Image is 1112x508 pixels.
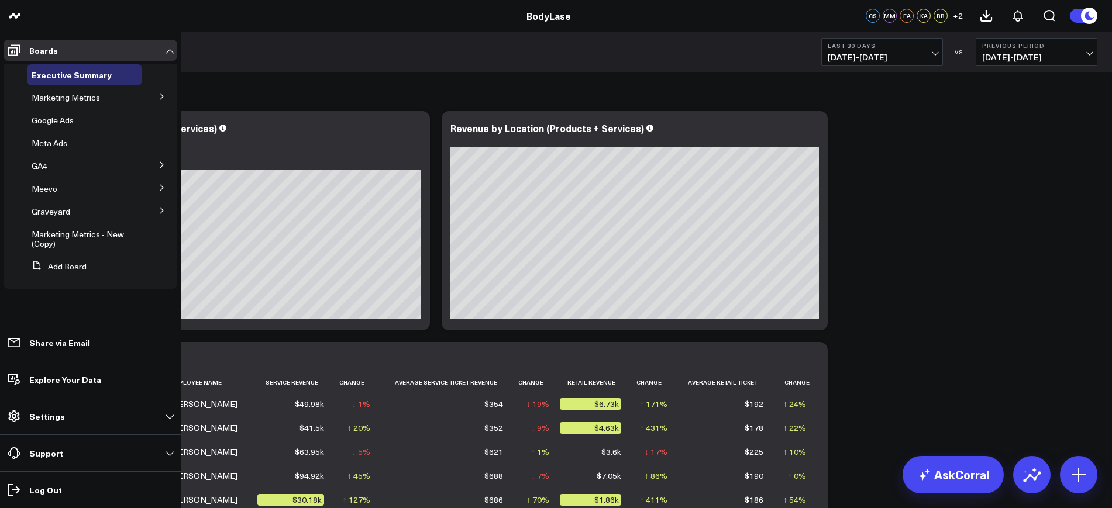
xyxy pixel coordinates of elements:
p: Log Out [29,485,62,495]
div: ↑ 86% [645,470,667,482]
div: ↑ 54% [783,494,806,506]
div: [PERSON_NAME] [170,398,237,410]
span: Meevo [32,183,57,194]
div: ↑ 24% [783,398,806,410]
span: Executive Summary [32,69,112,81]
a: Log Out [4,479,177,500]
th: Change [514,373,560,392]
th: Service Revenue [257,373,335,392]
p: Share via Email [29,338,90,347]
div: $6.73k [560,398,621,410]
th: Employee Name [170,373,257,392]
span: Marketing Metrics [32,92,100,103]
div: $94.92k [295,470,324,482]
div: $3.6k [601,446,621,458]
div: ↑ 411% [640,494,667,506]
span: Meta Ads [32,137,67,148]
div: $30.18k [257,494,324,506]
div: ↓ 17% [645,446,667,458]
span: [DATE] - [DATE] [982,53,1091,62]
div: ↓ 7% [531,470,549,482]
div: ↑ 0% [788,470,806,482]
div: ↑ 22% [783,422,806,434]
div: $225 [745,446,763,458]
div: ↑ 10% [783,446,806,458]
th: Average Retail Ticket [678,373,774,392]
button: Add Board [27,256,87,277]
div: VS [949,49,970,56]
div: ↓ 1% [352,398,370,410]
a: BodyLase [526,9,571,22]
p: Boards [29,46,58,55]
span: GA4 [32,160,47,171]
th: Average Service Ticket Revenue [381,373,514,392]
a: Marketing Metrics - New (Copy) [32,230,128,248]
div: $178 [745,422,763,434]
th: Change [335,373,381,392]
p: Settings [29,412,65,421]
div: $352 [484,422,503,434]
button: Previous Period[DATE]-[DATE] [976,38,1097,66]
div: [PERSON_NAME] [170,470,237,482]
div: ↑ 1% [531,446,549,458]
div: $186 [745,494,763,506]
div: [PERSON_NAME] [170,422,237,434]
div: ↑ 70% [526,494,549,506]
b: Previous Period [982,42,1091,49]
a: Meta Ads [32,139,67,148]
div: ↑ 431% [640,422,667,434]
a: Meevo [32,184,57,193]
div: ↑ 171% [640,398,667,410]
th: Change [632,373,678,392]
a: AskCorral [903,456,1004,493]
div: $63.95k [295,446,324,458]
div: BB [934,9,948,23]
a: GA4 [32,161,47,171]
div: [PERSON_NAME] [170,446,237,458]
div: Previous: $893.64k [53,160,421,170]
div: $41.5k [299,422,324,434]
div: ↑ 127% [343,494,370,506]
div: [PERSON_NAME] [170,494,237,506]
div: KA [917,9,931,23]
div: $688 [484,470,503,482]
span: Graveyard [32,206,70,217]
div: EA [900,9,914,23]
div: ↑ 20% [347,422,370,434]
th: Change [774,373,817,392]
div: Revenue by Location (Products + Services) [450,122,644,134]
a: Graveyard [32,207,70,216]
span: + 2 [953,12,963,20]
span: Marketing Metrics - New (Copy) [32,229,124,249]
div: ↓ 5% [352,446,370,458]
div: ↓ 19% [526,398,549,410]
div: $49.98k [295,398,324,410]
button: Last 30 Days[DATE]-[DATE] [821,38,943,66]
p: Explore Your Data [29,375,101,384]
a: Executive Summary [32,70,112,80]
b: Last 30 Days [828,42,937,49]
div: $686 [484,494,503,506]
div: ↑ 45% [347,470,370,482]
div: MM [883,9,897,23]
th: Retail Revenue [560,373,632,392]
div: $1.86k [560,494,621,506]
div: ↓ 9% [531,422,549,434]
div: $354 [484,398,503,410]
span: [DATE] - [DATE] [828,53,937,62]
p: Support [29,448,63,458]
span: Google Ads [32,115,74,126]
button: +2 [951,9,965,23]
div: $4.63k [560,422,621,434]
div: $7.05k [597,470,621,482]
div: CS [866,9,880,23]
a: Marketing Metrics [32,93,100,102]
div: $621 [484,446,503,458]
a: Google Ads [32,116,74,125]
div: $190 [745,470,763,482]
div: $192 [745,398,763,410]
